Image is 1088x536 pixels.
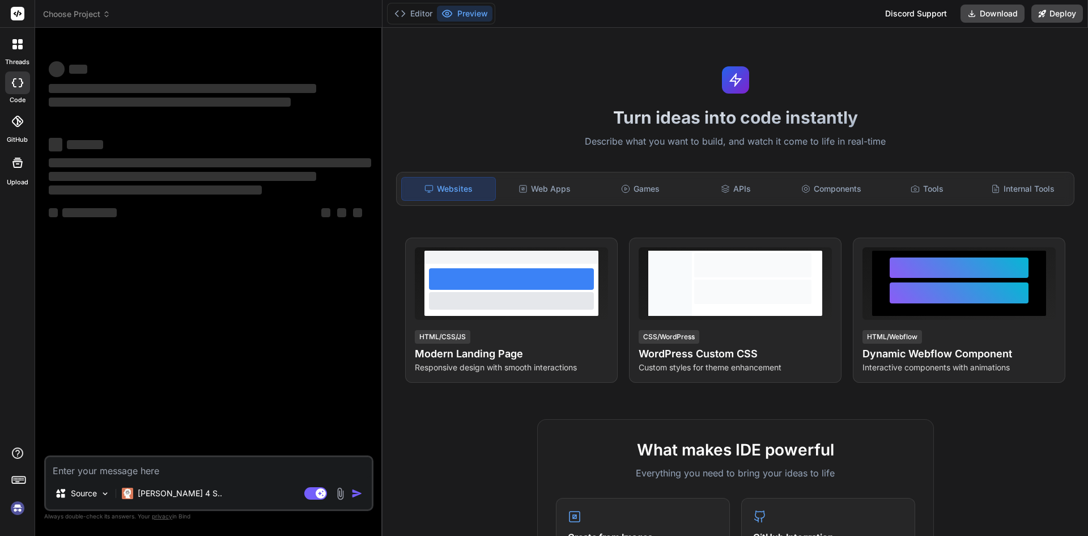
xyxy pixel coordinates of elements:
[334,487,347,500] img: attachment
[69,65,87,74] span: ‌
[321,208,330,217] span: ‌
[689,177,783,201] div: APIs
[49,84,316,93] span: ‌
[594,177,687,201] div: Games
[122,488,133,499] img: Claude 4 Sonnet
[49,185,262,195] span: ‌
[862,362,1056,373] p: Interactive components with animations
[67,140,103,149] span: ‌
[8,499,27,518] img: signin
[7,178,28,187] label: Upload
[878,5,954,23] div: Discord Support
[390,6,437,22] button: Editor
[881,177,974,201] div: Tools
[10,95,25,105] label: code
[639,362,832,373] p: Custom styles for theme enhancement
[556,438,915,462] h2: What makes IDE powerful
[138,488,222,499] p: [PERSON_NAME] 4 S..
[152,513,172,520] span: privacy
[337,208,346,217] span: ‌
[5,57,29,67] label: threads
[389,134,1081,149] p: Describe what you want to build, and watch it come to life in real-time
[100,489,110,499] img: Pick Models
[862,330,922,344] div: HTML/Webflow
[785,177,878,201] div: Components
[862,346,1056,362] h4: Dynamic Webflow Component
[639,330,699,344] div: CSS/WordPress
[1031,5,1083,23] button: Deploy
[415,362,608,373] p: Responsive design with smooth interactions
[353,208,362,217] span: ‌
[437,6,492,22] button: Preview
[976,177,1069,201] div: Internal Tools
[401,177,496,201] div: Websites
[556,466,915,480] p: Everything you need to bring your ideas to life
[49,208,58,217] span: ‌
[71,488,97,499] p: Source
[389,107,1081,128] h1: Turn ideas into code instantly
[49,98,291,107] span: ‌
[49,158,371,167] span: ‌
[49,172,316,181] span: ‌
[44,511,373,522] p: Always double-check its answers. Your in Bind
[639,346,832,362] h4: WordPress Custom CSS
[415,330,470,344] div: HTML/CSS/JS
[62,208,117,217] span: ‌
[498,177,592,201] div: Web Apps
[351,488,363,499] img: icon
[960,5,1025,23] button: Download
[7,135,28,145] label: GitHub
[43,9,110,20] span: Choose Project
[49,61,65,77] span: ‌
[49,138,62,151] span: ‌
[415,346,608,362] h4: Modern Landing Page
